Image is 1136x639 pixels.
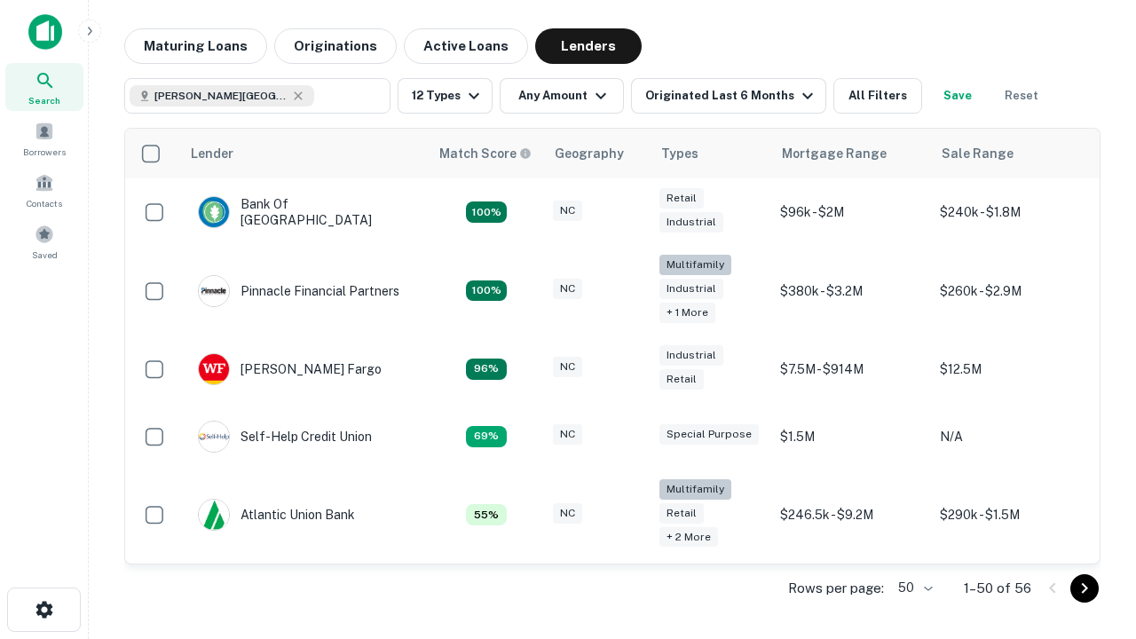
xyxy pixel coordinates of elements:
div: Pinnacle Financial Partners [198,275,399,307]
th: Lender [180,129,429,178]
button: 12 Types [398,78,493,114]
div: Capitalize uses an advanced AI algorithm to match your search with the best lender. The match sco... [439,144,532,163]
div: Matching Properties: 15, hasApolloMatch: undefined [466,201,507,223]
iframe: Chat Widget [1047,497,1136,582]
button: Active Loans [404,28,528,64]
th: Sale Range [931,129,1091,178]
span: [PERSON_NAME][GEOGRAPHIC_DATA], [GEOGRAPHIC_DATA] [154,88,288,104]
div: Bank Of [GEOGRAPHIC_DATA] [198,196,411,228]
img: capitalize-icon.png [28,14,62,50]
img: picture [199,354,229,384]
div: Special Purpose [659,424,759,445]
div: Self-help Credit Union [198,421,372,453]
img: picture [199,276,229,306]
td: $7.5M - $914M [771,335,931,403]
div: + 2 more [659,527,718,548]
div: Atlantic Union Bank [198,499,355,531]
td: $290k - $1.5M [931,470,1091,560]
div: Originated Last 6 Months [645,85,818,106]
th: Mortgage Range [771,129,931,178]
td: $260k - $2.9M [931,246,1091,335]
a: Borrowers [5,114,83,162]
td: $246.5k - $9.2M [771,470,931,560]
p: 1–50 of 56 [964,578,1031,599]
div: Matching Properties: 14, hasApolloMatch: undefined [466,359,507,380]
button: Originated Last 6 Months [631,78,826,114]
div: Retail [659,503,704,524]
th: Capitalize uses an advanced AI algorithm to match your search with the best lender. The match sco... [429,129,544,178]
td: $200k - $3.3M [771,559,931,627]
span: Contacts [27,196,62,210]
td: N/A [931,403,1091,470]
a: Contacts [5,166,83,214]
div: Industrial [659,345,723,366]
span: Borrowers [23,145,66,159]
div: Matching Properties: 10, hasApolloMatch: undefined [466,426,507,447]
p: Rows per page: [788,578,884,599]
div: Lender [191,143,233,164]
button: Reset [993,78,1050,114]
div: Industrial [659,212,723,233]
td: $480k - $3.1M [931,559,1091,627]
td: $380k - $3.2M [771,246,931,335]
div: Sale Range [942,143,1014,164]
img: picture [199,197,229,227]
button: Save your search to get updates of matches that match your search criteria. [929,78,986,114]
div: NC [553,424,582,445]
td: $1.5M [771,403,931,470]
div: Multifamily [659,255,731,275]
a: Saved [5,217,83,265]
div: Types [661,143,698,164]
div: NC [553,357,582,377]
td: $96k - $2M [771,178,931,246]
div: NC [553,201,582,221]
a: Search [5,63,83,111]
img: picture [199,500,229,530]
th: Types [651,129,771,178]
div: Industrial [659,279,723,299]
button: Lenders [535,28,642,64]
button: Any Amount [500,78,624,114]
div: + 1 more [659,303,715,323]
div: Retail [659,369,704,390]
button: Originations [274,28,397,64]
div: NC [553,503,582,524]
span: Search [28,93,60,107]
div: Multifamily [659,479,731,500]
div: Mortgage Range [782,143,887,164]
td: $12.5M [931,335,1091,403]
div: 50 [891,575,935,601]
div: NC [553,279,582,299]
img: picture [199,422,229,452]
div: Geography [555,143,624,164]
div: Matching Properties: 8, hasApolloMatch: undefined [466,504,507,525]
td: $240k - $1.8M [931,178,1091,246]
div: Retail [659,188,704,209]
th: Geography [544,129,651,178]
span: Saved [32,248,58,262]
h6: Match Score [439,144,528,163]
button: Maturing Loans [124,28,267,64]
button: All Filters [833,78,922,114]
div: Matching Properties: 26, hasApolloMatch: undefined [466,280,507,302]
div: [PERSON_NAME] Fargo [198,353,382,385]
button: Go to next page [1070,574,1099,603]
